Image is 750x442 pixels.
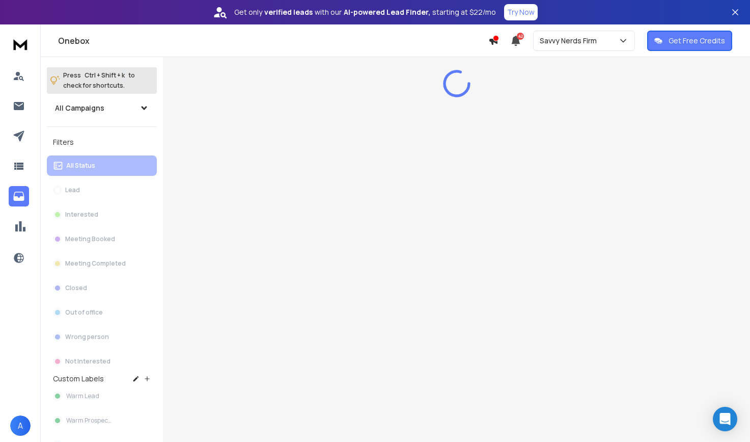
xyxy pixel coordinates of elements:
[504,4,538,20] button: Try Now
[10,415,31,436] button: A
[647,31,732,51] button: Get Free Credits
[58,35,488,47] h1: Onebox
[264,7,313,17] strong: verified leads
[713,407,737,431] div: Open Intercom Messenger
[63,70,135,91] p: Press to check for shortcuts.
[669,36,725,46] p: Get Free Credits
[10,35,31,54] img: logo
[507,7,535,17] p: Try Now
[344,7,430,17] strong: AI-powered Lead Finder,
[47,135,157,149] h3: Filters
[234,7,496,17] p: Get only with our starting at $22/mo
[55,103,104,113] h1: All Campaigns
[53,374,104,384] h3: Custom Labels
[47,98,157,118] button: All Campaigns
[540,36,601,46] p: Savvy Nerds Firm
[517,33,524,40] span: 42
[83,69,126,81] span: Ctrl + Shift + k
